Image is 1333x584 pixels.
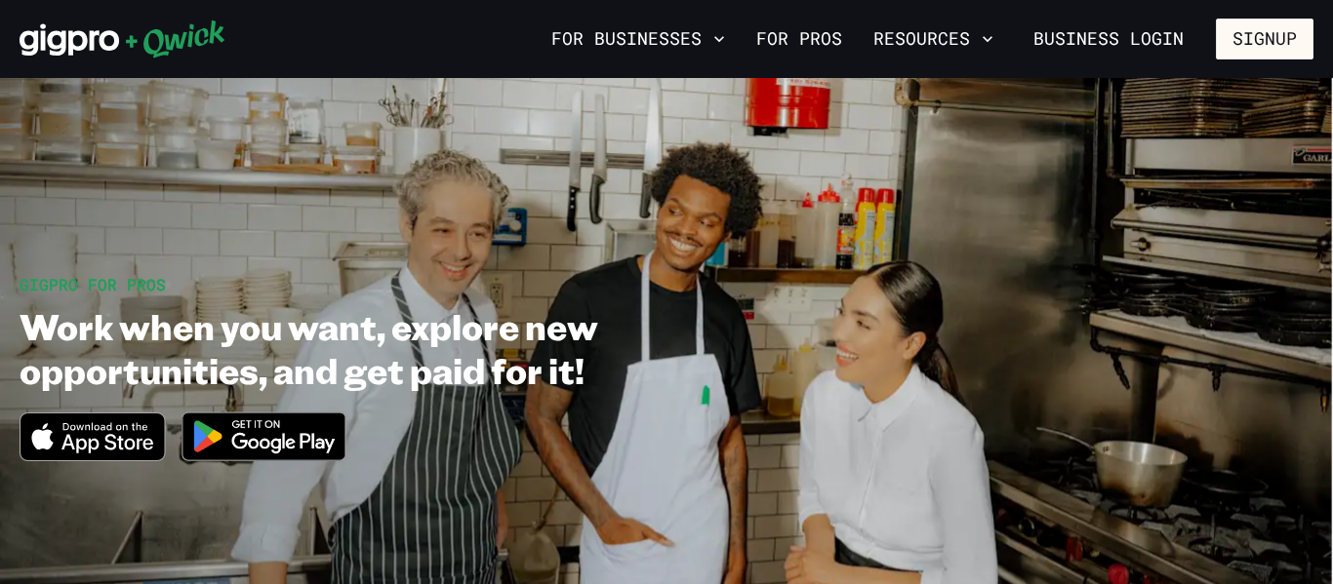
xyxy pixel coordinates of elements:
[866,22,1001,56] button: Resources
[1017,19,1200,59] a: Business Login
[170,400,359,473] img: Get it on Google Play
[20,445,166,465] a: Download on the App Store
[20,274,166,294] span: GIGPRO FOR PROS
[20,304,796,392] h1: Work when you want, explore new opportunities, and get paid for it!
[544,22,733,56] button: For Businesses
[748,22,850,56] a: For Pros
[1216,19,1313,59] button: Signup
